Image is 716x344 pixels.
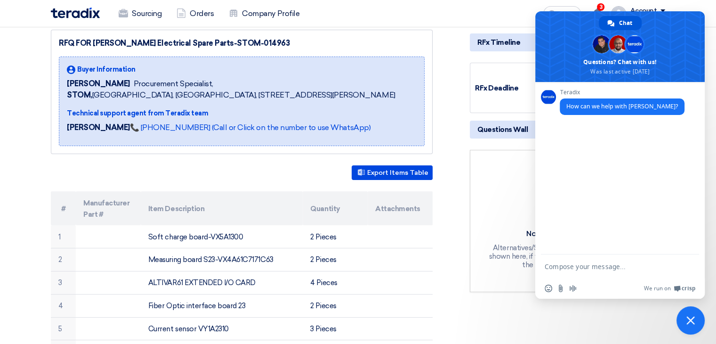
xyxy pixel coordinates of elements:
font: # [61,205,66,213]
a: Close chat [676,306,705,335]
font: 1 [58,232,61,241]
font: [PERSON_NAME] [67,79,130,88]
font: 3 [599,4,603,10]
span: Chat [619,16,632,30]
font: Manufacturer Part # [83,199,129,219]
font: Orders [190,9,214,18]
font: Soft charge board-VX5A1300 [148,232,243,241]
font: RFQ FOR [PERSON_NAME] Electrical Spare Parts-STOM-014963 [59,39,290,48]
font: 2 [58,255,62,264]
span: Send a file [557,285,564,292]
img: Teradix logo [51,8,100,18]
font: Company Profile [242,9,299,18]
font: 2 Pieces [310,302,336,310]
img: profile_test.png [611,6,626,21]
button: Arabic [543,6,581,21]
font: Questions Wall [477,125,528,134]
font: 2 Pieces [310,232,336,241]
font: Attachments [375,205,420,213]
font: RFx Timeline [477,38,520,47]
span: We run on [644,285,671,292]
font: Current sensor VY1A2310 [148,325,229,333]
span: Insert an emoji [545,285,552,292]
font: 4 Pieces [310,278,337,287]
a: 📞 [PHONE_NUMBER] (Call or Click on the number to use WhatsApp) [130,123,370,132]
font: Alternatives/Suggestions from suppliers will be shown here, if you have any points to discuss wit... [489,244,646,269]
span: Crisp [682,285,695,292]
span: How can we help with [PERSON_NAME]? [566,102,678,110]
font: 5 [58,325,62,333]
a: We run onCrisp [644,285,695,292]
font: 3 [58,278,62,287]
font: Procurement Specialist, [134,79,213,88]
font: Item Description [148,205,204,213]
font: 2 Pieces [310,255,336,264]
button: Export Items Table [352,165,433,180]
span: Teradix [560,89,684,96]
textarea: Compose your message... [545,254,676,278]
font: No questions asked yet [526,229,608,238]
font: Technical support agent from Teradix team [67,109,208,117]
a: Orders [169,3,221,24]
font: Export Items Table [367,169,428,177]
font: Account [630,7,657,15]
font: Fiber Optic interface board 23 [148,302,246,310]
span: Audio message [569,285,577,292]
font: STOM, [67,90,92,99]
font: Quantity [310,205,340,213]
font: 4 [58,302,63,310]
font: Sourcing [132,9,161,18]
font: Buyer Information [77,66,136,74]
font: RFx Deadline [475,84,518,92]
font: Arabic [557,10,576,18]
font: [PERSON_NAME] [67,123,130,132]
font: [GEOGRAPHIC_DATA], [GEOGRAPHIC_DATA], [STREET_ADDRESS][PERSON_NAME] [92,90,395,99]
font: ALTIVAR61 EXTENDED I/O CARD [148,278,256,287]
font: Measuring board S23-VX4A61C7171C63 [148,255,274,264]
font: 3 Pieces [310,325,336,333]
a: Chat [599,16,642,30]
a: Sourcing [111,3,169,24]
